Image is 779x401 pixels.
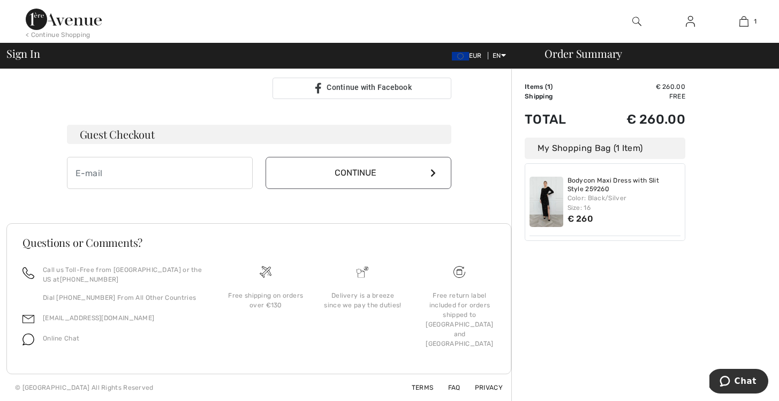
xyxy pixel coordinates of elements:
a: Terms [399,384,434,391]
span: EN [493,52,506,59]
div: Kirjaudu Google-tilillä. Avautuu uudelle välilehdelle [67,77,264,100]
div: Delivery is a breeze since we pay the duties! [323,291,403,310]
input: E-mail [67,157,253,189]
span: 1 [547,83,550,90]
div: Color: Black/Silver Size: 16 [568,193,681,213]
iframe: Kirjaudu Google-tilillä -painike [62,77,269,100]
p: Call us Toll-Free from [GEOGRAPHIC_DATA] or the US at [43,265,205,284]
div: Order Summary [532,48,773,59]
td: Total [525,101,591,138]
h3: Guest Checkout [67,125,451,144]
a: [EMAIL_ADDRESS][DOMAIN_NAME] [43,314,154,322]
img: chat [22,334,34,345]
img: My Info [686,15,695,28]
a: Sign In [677,15,704,28]
td: Shipping [525,92,591,101]
img: My Bag [739,15,748,28]
span: Continue with Facebook [327,83,412,92]
div: My Shopping Bag (1 Item) [525,138,685,159]
a: Bodycon Maxi Dress with Slit Style 259260 [568,177,681,193]
div: Free shipping on orders over €130 [226,291,306,310]
iframe: Opens a widget where you can chat to one of our agents [709,369,768,396]
a: Privacy [462,384,503,391]
img: Euro [452,52,469,60]
img: email [22,313,34,325]
a: FAQ [435,384,460,391]
span: 1 [754,17,757,26]
h3: Questions or Comments? [22,237,495,248]
span: Online Chat [43,335,79,342]
img: Free shipping on orders over &#8364;130 [260,266,271,278]
td: Items ( ) [525,82,591,92]
p: Dial [PHONE_NUMBER] From All Other Countries [43,293,205,302]
td: € 260.00 [591,82,685,92]
a: 1 [717,15,770,28]
img: call [22,267,34,279]
span: Sign In [6,48,40,59]
img: Bodycon Maxi Dress with Slit Style 259260 [530,177,563,227]
div: Free return label included for orders shipped to [GEOGRAPHIC_DATA] and [GEOGRAPHIC_DATA] [420,291,500,349]
span: € 260 [568,214,594,224]
div: < Continue Shopping [26,30,90,40]
td: € 260.00 [591,101,685,138]
span: EUR [452,52,486,59]
td: Free [591,92,685,101]
a: [PHONE_NUMBER] [60,276,119,283]
img: 1ère Avenue [26,9,102,30]
button: Continue [266,157,451,189]
div: © [GEOGRAPHIC_DATA] All Rights Reserved [15,383,154,392]
img: search the website [632,15,641,28]
a: Continue with Facebook [273,78,451,99]
img: Delivery is a breeze since we pay the duties! [357,266,368,278]
img: Free shipping on orders over &#8364;130 [453,266,465,278]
